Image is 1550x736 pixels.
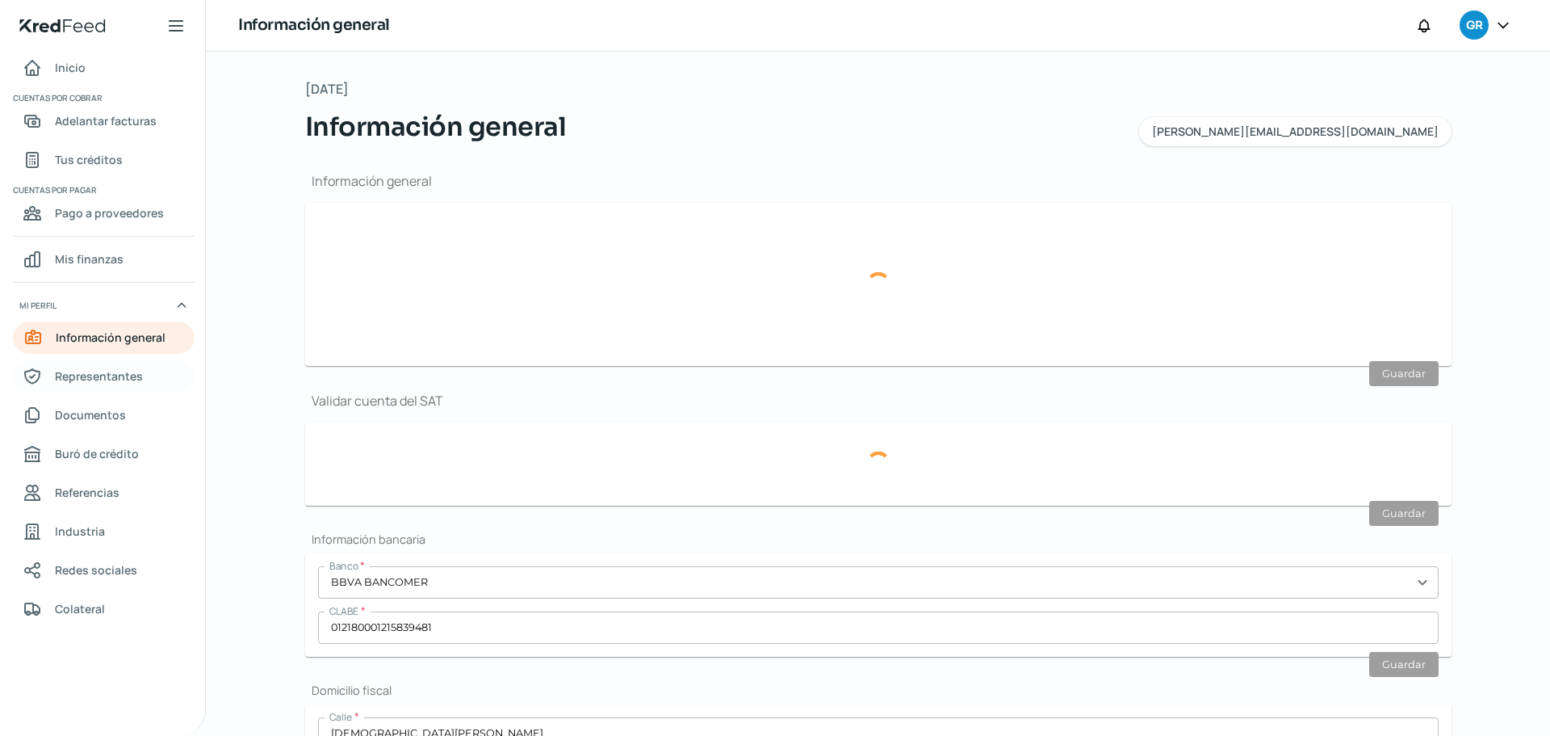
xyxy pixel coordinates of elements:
[55,57,86,78] span: Inicio
[13,197,195,229] a: Pago a proveedores
[13,554,195,587] a: Redes sociales
[1369,501,1439,526] button: Guardar
[238,14,390,37] h1: Información general
[305,532,1452,547] h2: Información bancaria
[305,172,1452,190] h1: Información general
[13,183,192,197] span: Cuentas por pagar
[329,559,358,573] span: Banco
[55,521,105,541] span: Industria
[13,243,195,275] a: Mis finanzas
[13,593,195,625] a: Colateral
[55,111,157,131] span: Adelantar facturas
[55,149,123,170] span: Tus créditos
[13,90,192,105] span: Cuentas por cobrar
[13,477,195,509] a: Referencias
[305,683,1452,698] h2: Domicilio fiscal
[1369,361,1439,386] button: Guardar
[13,105,195,137] a: Adelantar facturas
[1369,652,1439,677] button: Guardar
[13,144,195,176] a: Tus créditos
[305,78,349,101] span: [DATE]
[305,392,1452,410] h1: Validar cuenta del SAT
[329,710,352,724] span: Calle
[55,599,105,619] span: Colateral
[1466,16,1482,36] span: GR
[55,203,164,223] span: Pago a proveedores
[305,107,567,146] span: Información general
[56,327,165,347] span: Información general
[1152,126,1439,137] span: [PERSON_NAME][EMAIL_ADDRESS][DOMAIN_NAME]
[13,399,195,431] a: Documentos
[55,405,126,425] span: Documentos
[55,444,139,464] span: Buró de crédito
[13,52,195,84] a: Inicio
[55,560,137,580] span: Redes sociales
[19,298,57,313] span: Mi perfil
[55,482,119,503] span: Referencias
[55,249,124,269] span: Mis finanzas
[13,438,195,470] a: Buró de crédito
[13,360,195,393] a: Representantes
[13,322,195,354] a: Información general
[329,604,358,618] span: CLABE
[55,366,143,386] span: Representantes
[13,515,195,548] a: Industria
